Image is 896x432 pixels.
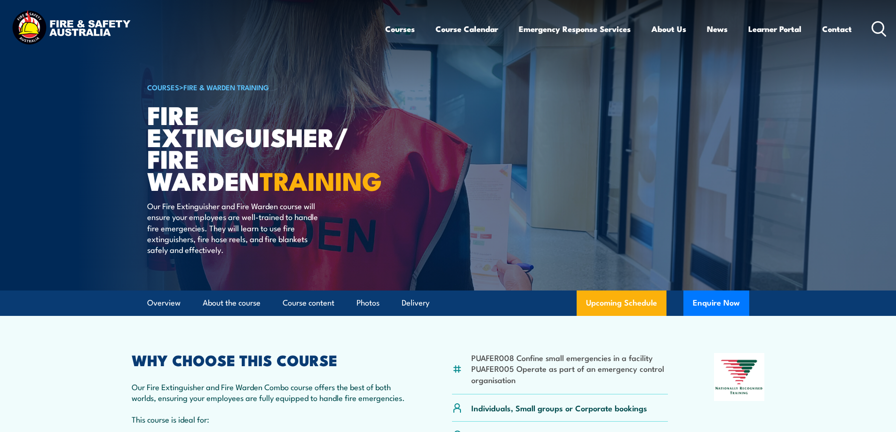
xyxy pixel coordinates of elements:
a: Photos [357,291,380,315]
a: Delivery [402,291,429,315]
a: Course Calendar [436,16,498,41]
a: About the course [203,291,261,315]
a: Upcoming Schedule [577,291,666,316]
p: Our Fire Extinguisher and Fire Warden Combo course offers the best of both worlds, ensuring your ... [132,381,406,403]
h1: Fire Extinguisher/ Fire Warden [147,103,380,191]
img: Nationally Recognised Training logo. [714,353,765,401]
p: Individuals, Small groups or Corporate bookings [471,402,647,413]
a: Learner Portal [748,16,801,41]
p: Our Fire Extinguisher and Fire Warden course will ensure your employees are well-trained to handl... [147,200,319,255]
a: COURSES [147,82,179,92]
p: This course is ideal for: [132,414,406,424]
a: Course content [283,291,334,315]
a: News [707,16,728,41]
a: Overview [147,291,181,315]
strong: TRAINING [260,160,382,199]
a: Emergency Response Services [519,16,631,41]
h6: > [147,81,380,93]
a: Contact [822,16,852,41]
a: Courses [385,16,415,41]
li: PUAFER005 Operate as part of an emergency control organisation [471,363,668,385]
li: PUAFER008 Confine small emergencies in a facility [471,352,668,363]
a: About Us [651,16,686,41]
a: Fire & Warden Training [183,82,269,92]
h2: WHY CHOOSE THIS COURSE [132,353,406,366]
button: Enquire Now [683,291,749,316]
